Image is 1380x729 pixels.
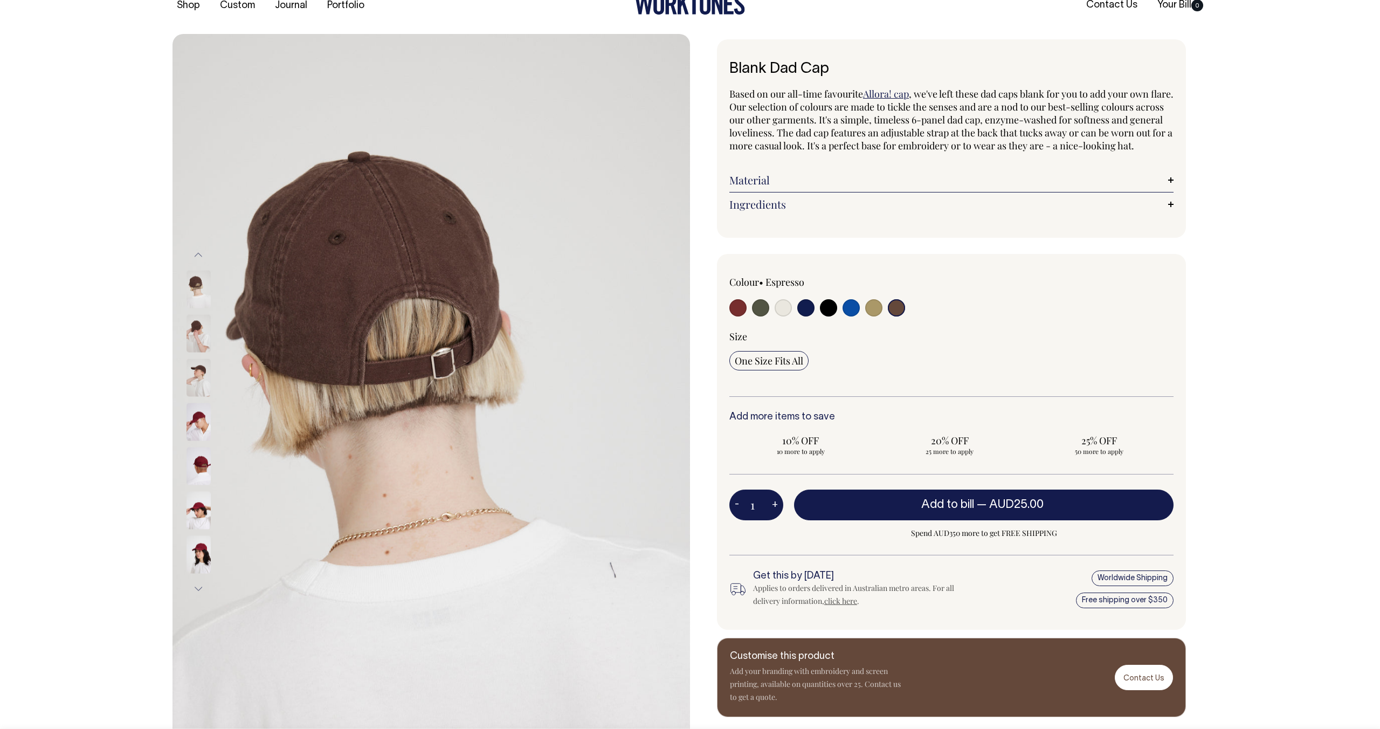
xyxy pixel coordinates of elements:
[767,494,783,516] button: +
[729,351,809,370] input: One Size Fits All
[729,87,1174,152] span: , we've left these dad caps blank for you to add your own flare. Our selection of colours are mad...
[879,431,1022,459] input: 20% OFF 25 more to apply
[729,61,1174,78] h1: Blank Dad Cap
[794,490,1174,520] button: Add to bill —AUD25.00
[729,412,1174,423] h6: Add more items to save
[735,354,803,367] span: One Size Fits All
[884,447,1016,456] span: 25 more to apply
[735,447,867,456] span: 10 more to apply
[190,576,206,601] button: Next
[759,276,763,288] span: •
[1033,434,1165,447] span: 25% OFF
[187,359,211,396] img: espresso
[735,434,867,447] span: 10% OFF
[729,330,1174,343] div: Size
[187,447,211,485] img: burgundy
[729,174,1174,187] a: Material
[765,276,804,288] label: Espresso
[730,665,902,704] p: Add your branding with embroidery and screen printing, available on quantities over 25. Contact u...
[729,431,872,459] input: 10% OFF 10 more to apply
[1115,665,1173,690] a: Contact Us
[753,582,972,608] div: Applies to orders delivered in Australian metro areas. For all delivery information, .
[729,494,744,516] button: -
[729,276,907,288] div: Colour
[729,87,863,100] span: Based on our all-time favourite
[729,198,1174,211] a: Ingredients
[1033,447,1165,456] span: 50 more to apply
[884,434,1016,447] span: 20% OFF
[753,571,972,582] h6: Get this by [DATE]
[921,499,974,510] span: Add to bill
[730,651,902,662] h6: Customise this product
[190,243,206,267] button: Previous
[977,499,1046,510] span: —
[187,403,211,441] img: burgundy
[794,527,1174,540] span: Spend AUD350 more to get FREE SHIPPING
[824,596,857,606] a: click here
[863,87,909,100] a: Allora! cap
[187,535,211,573] img: burgundy
[1027,431,1170,459] input: 25% OFF 50 more to apply
[187,270,211,308] img: espresso
[989,499,1044,510] span: AUD25.00
[187,314,211,352] img: espresso
[187,491,211,529] img: burgundy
